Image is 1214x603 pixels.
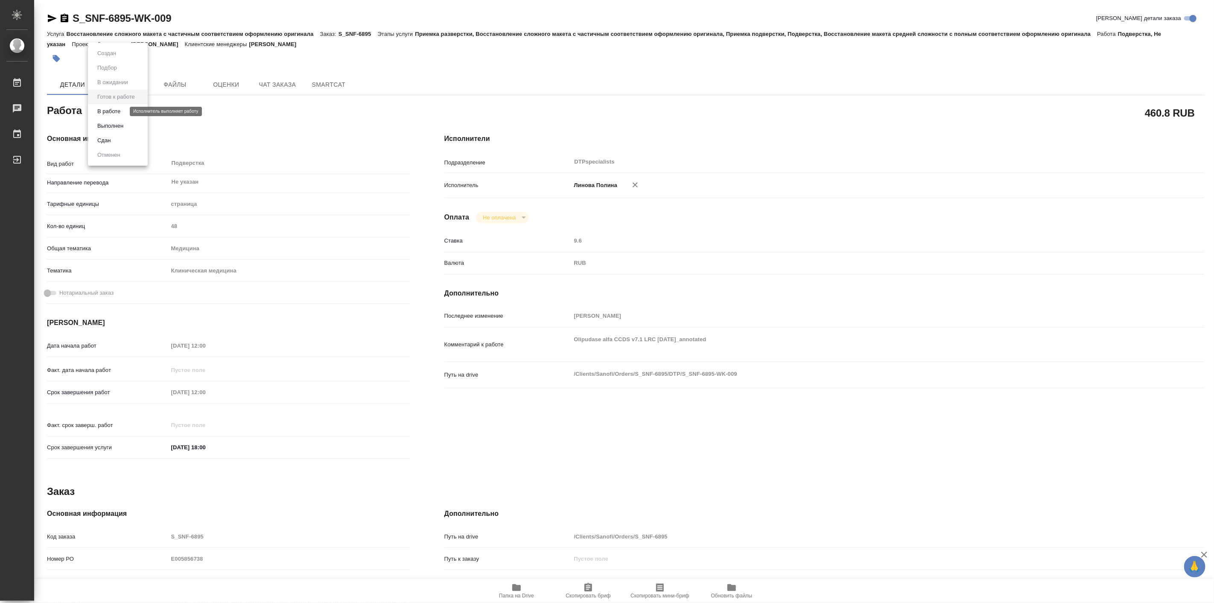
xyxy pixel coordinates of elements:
button: Отменен [95,150,123,160]
button: Выполнен [95,121,126,131]
button: Готов к работе [95,92,137,102]
button: Создан [95,49,119,58]
button: Сдан [95,136,113,145]
button: В ожидании [95,78,131,87]
button: Подбор [95,63,120,73]
button: В работе [95,107,123,116]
